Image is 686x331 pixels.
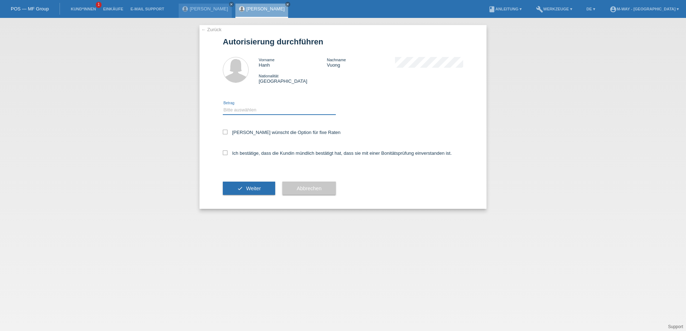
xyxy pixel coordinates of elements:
[297,186,321,191] span: Abbrechen
[246,186,261,191] span: Weiter
[259,74,278,78] span: Nationalität
[246,6,285,11] a: [PERSON_NAME]
[229,2,234,7] a: close
[485,7,525,11] a: bookAnleitung ▾
[67,7,99,11] a: Kund*innen
[327,58,346,62] span: Nachname
[223,150,452,156] label: Ich bestätige, dass die Kundin mündlich bestätigt hat, dass sie mit einer Bonitätsprüfung einvers...
[201,27,221,32] a: ← Zurück
[230,3,233,6] i: close
[536,6,543,13] i: build
[259,58,274,62] span: Vorname
[99,7,127,11] a: Einkäufe
[11,6,49,11] a: POS — MF Group
[532,7,576,11] a: buildWerkzeuge ▾
[583,7,599,11] a: DE ▾
[488,6,495,13] i: book
[223,37,463,46] h1: Autorisierung durchführen
[237,186,243,191] i: check
[190,6,228,11] a: [PERSON_NAME]
[259,73,327,84] div: [GEOGRAPHIC_DATA]
[327,57,395,68] div: Vuong
[668,324,683,329] a: Support
[259,57,327,68] div: Hanh
[223,130,340,135] label: [PERSON_NAME] wünscht die Option für fixe Raten
[127,7,168,11] a: E-Mail Support
[282,182,336,195] button: Abbrechen
[606,7,682,11] a: account_circlem-way - [GEOGRAPHIC_DATA] ▾
[285,2,290,7] a: close
[223,182,275,195] button: check Weiter
[610,6,617,13] i: account_circle
[286,3,290,6] i: close
[96,2,102,8] span: 1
